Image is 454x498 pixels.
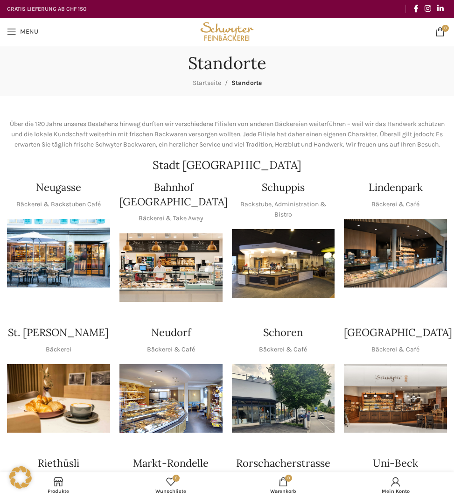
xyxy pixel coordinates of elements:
p: Backstube, Administration & Bistro [232,199,335,220]
h4: St. [PERSON_NAME] [8,325,109,340]
a: Produkte [2,475,115,496]
span: 0 [285,475,292,482]
img: Neudorf_1 [119,364,223,433]
p: Bäckerei & Café [259,344,307,355]
h4: Schoren [263,325,303,340]
img: schwyter-23 [7,364,110,433]
a: 0 Wunschliste [115,475,227,496]
h4: Bahnhof [GEOGRAPHIC_DATA] [119,180,228,209]
h4: Markt-Rondelle [133,456,209,470]
span: 0 [442,25,449,32]
h4: Neudorf [151,325,191,340]
a: Mein Konto [339,475,452,496]
h4: Lindenpark [369,180,423,195]
span: Warenkorb [232,488,335,494]
h4: Neugasse [36,180,81,195]
img: Schwyter-1800x900 [344,364,447,433]
a: Linkedin social link [434,1,447,16]
h4: Uni-Beck [373,456,418,470]
a: Site logo [198,27,256,35]
p: Bäckerei [46,344,71,355]
p: Bäckerei & Café [147,344,195,355]
strong: GRATIS LIEFERUNG AB CHF 150 [7,6,86,12]
span: Standorte [231,79,262,87]
p: Bäckerei & Backstuben Café [16,199,101,210]
h1: Standorte [188,53,266,73]
span: 0 [173,475,180,482]
a: Open mobile menu [2,22,43,41]
span: Produkte [7,488,110,494]
img: Neugasse [7,219,110,288]
p: Bäckerei & Café [371,344,419,355]
h2: Stadt [GEOGRAPHIC_DATA] [7,160,447,171]
a: Startseite [193,79,221,87]
p: Über die 120 Jahre unseres Bestehens hinweg durften wir verschiedene Filialen von anderen Bäckere... [7,119,447,150]
a: 0 [431,22,449,41]
p: Bäckerei & Take Away [139,213,203,224]
img: Bäckerei Schwyter [198,18,256,46]
h4: [GEOGRAPHIC_DATA] [344,325,452,340]
a: Facebook social link [411,1,421,16]
img: 017-e1571925257345 [344,219,447,288]
span: Menu [20,28,38,35]
div: Meine Wunschliste [115,475,227,496]
a: Instagram social link [421,1,434,16]
p: Bäckerei & Café [371,199,419,210]
h4: Riethüsli [38,456,79,470]
span: Wunschliste [119,488,223,494]
span: Mein Konto [344,488,447,494]
h4: Rorschacherstrasse [236,456,330,470]
div: My cart [227,475,340,496]
img: Bahnhof St. Gallen [119,233,223,302]
img: 150130-Schwyter-013 [232,229,335,298]
img: 0842cc03-b884-43c1-a0c9-0889ef9087d6 copy [232,364,335,433]
a: 0 Warenkorb [227,475,340,496]
h4: Schuppis [262,180,305,195]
